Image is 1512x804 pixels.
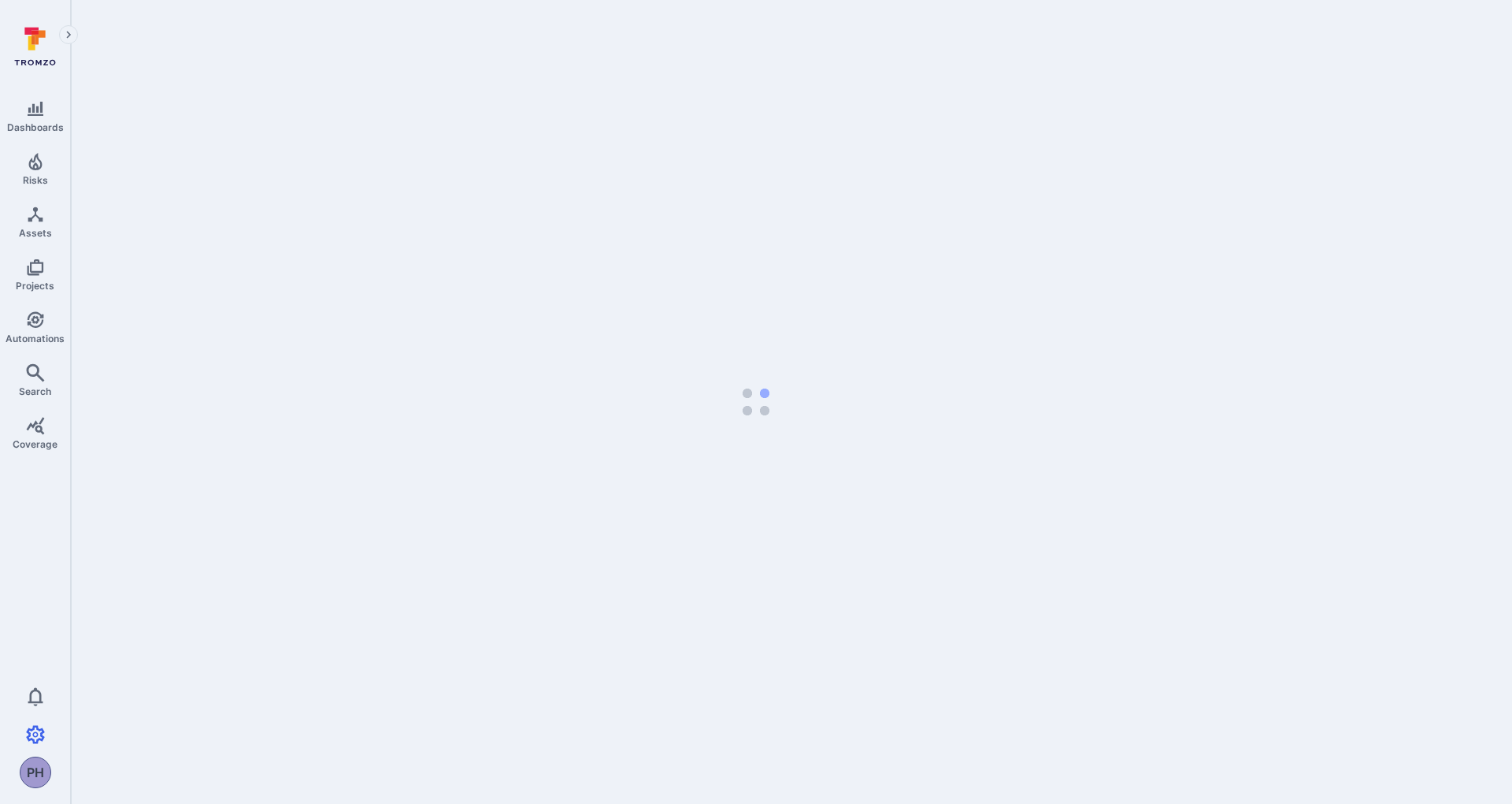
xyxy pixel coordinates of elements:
[6,333,65,344] span: Automations
[59,25,78,44] button: Expand navigation menu
[23,174,48,186] span: Risks
[19,227,52,239] span: Assets
[63,28,74,42] i: Expand navigation menu
[20,757,51,788] div: Phillip Hayes
[13,438,57,450] span: Coverage
[7,121,64,133] span: Dashboards
[16,280,54,292] span: Projects
[19,385,51,397] span: Search
[20,757,51,788] button: PH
